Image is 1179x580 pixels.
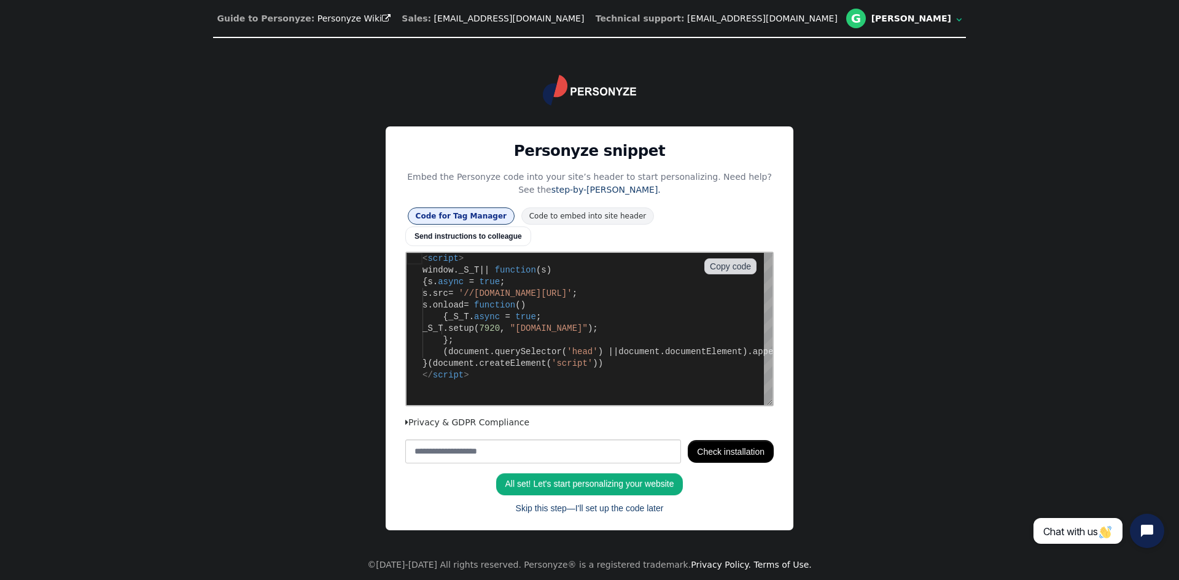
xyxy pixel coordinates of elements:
span:  [382,14,391,23]
span: s [134,12,139,22]
span: function [68,47,109,57]
span: querySelector [88,94,155,104]
a: Terms of Use. [754,560,812,570]
span: . [21,36,26,45]
span: s [16,47,21,57]
span: ( [37,94,42,104]
span: _S_T [16,71,37,80]
span: </ [16,117,26,127]
span: 'script' [145,106,186,115]
span:  [405,418,408,427]
span: onload [26,47,57,57]
span: 7920 [72,71,93,80]
span: > [52,1,57,10]
span: window [16,12,47,22]
button: Copy code [704,258,757,274]
span: . [47,12,52,22]
span:  [956,15,962,24]
li: Code to embed into site header [521,207,654,225]
p: Embed the Personyze code into your site’s header to start personalizing. Need help? See the [405,171,774,196]
span: . [26,24,31,34]
b: Technical support: [596,14,685,23]
span: ). [336,94,346,104]
span: src [26,36,42,45]
span: "[DOMAIN_NAME]" [104,71,181,80]
span: script [21,1,52,10]
span: document [26,106,68,115]
span: || [72,12,83,22]
span: _S_T [52,12,73,22]
span: true [72,24,93,34]
span: < [16,1,21,10]
span: )) [186,106,196,115]
span: = [57,47,62,57]
span: > [57,117,62,127]
span: }( [16,106,26,115]
b: Sales: [402,14,431,23]
span: ; [130,59,134,69]
span: '//[DOMAIN_NAME][URL]' [52,36,166,45]
span: . [83,94,88,104]
span: ) [192,94,196,104]
span: . [68,106,72,115]
span: async [31,24,57,34]
span: . [63,59,68,69]
span: { [16,24,21,34]
a: [EMAIL_ADDRESS][DOMAIN_NAME] [434,14,585,23]
span: function [88,12,130,22]
span: { [37,59,42,69]
div: G [846,9,866,28]
span: ); [181,71,192,80]
a: Skip this step—I'll set up the code later [507,497,672,519]
span: setup [42,71,68,80]
span: = [63,24,68,34]
span: s [21,24,26,34]
div: [PERSON_NAME] [871,14,954,24]
center: ©[DATE]-[DATE] All rights reserved. Personyze® is a registered trademark. [367,550,812,580]
span: ) [140,12,145,22]
span: ( [155,94,160,104]
span: ( [130,12,134,22]
li: Code for Tag Manager [408,207,515,225]
span: appendChild [346,94,403,104]
button: Send instructions to colleague [405,226,531,246]
span: createElement [72,106,139,115]
a: Personyze Wiki [317,14,391,23]
span: document [42,94,83,104]
span: async [68,59,93,69]
span: true [109,59,130,69]
span: , [93,71,98,80]
span: }; [37,82,47,92]
span: = [98,59,103,69]
a: [EMAIL_ADDRESS][DOMAIN_NAME] [687,14,838,23]
span: ( [68,71,72,80]
span: = [42,36,47,45]
span: s [16,36,21,45]
button: Check installation [688,440,774,462]
a: step-by-[PERSON_NAME]. [551,185,661,195]
span: ; [93,24,98,34]
span: ; [166,36,171,45]
img: logo.svg [543,75,636,106]
span: || [202,94,212,104]
span: () [109,47,119,57]
span: _S_T [42,59,63,69]
h1: Personyze snippet [405,140,774,162]
span: . [254,94,259,104]
span: script [26,117,57,127]
a: All set! Let's start personalizing your website [496,473,682,495]
span: documentElement [259,94,336,104]
span: document [212,94,253,104]
span: . [37,71,42,80]
a: Privacy Policy. [691,560,751,570]
span: . [21,47,26,57]
span: 'head' [160,94,191,104]
span: ( [140,106,145,115]
a: Privacy & GDPR Compliance [405,415,529,431]
b: Guide to Personyze: [217,14,315,23]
